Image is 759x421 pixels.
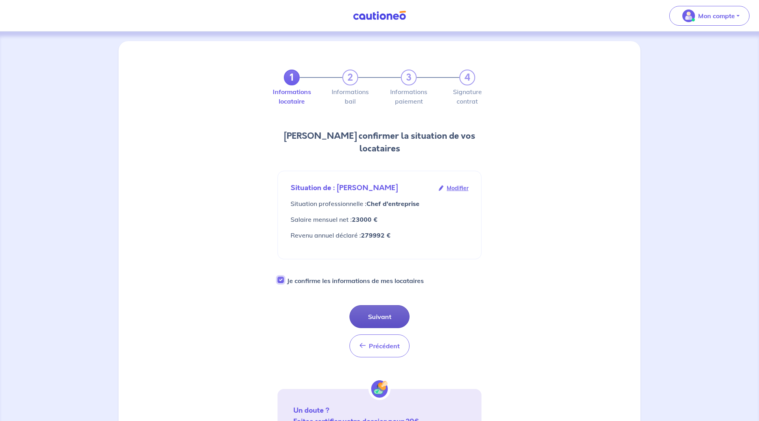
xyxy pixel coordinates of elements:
[284,89,300,104] label: Informations locataire
[369,342,400,350] span: Précédent
[459,89,475,104] label: Signature contrat
[291,230,468,240] div: referenceTaxIncome
[361,231,391,239] strong: 279992 €
[369,378,390,400] img: certif
[278,130,481,155] h2: [PERSON_NAME] confirmer la situation de vos locataires
[366,200,419,208] strong: Chef d'entreprise
[291,230,468,240] p: Revenu annuel déclaré :
[291,215,468,224] p: Salaire mensuel net :
[291,184,468,193] div: Situation de : [PERSON_NAME]
[401,89,417,104] label: Informations paiement
[287,275,424,286] label: Je confirme les informations de mes locataires
[352,215,378,223] strong: 23000 €
[350,11,409,21] img: Cautioneo
[291,199,468,208] p: Situation professionnelle :
[342,89,358,104] label: Informations bail
[682,9,695,22] img: illu_account_valid_menu.svg
[349,305,410,328] button: Suivant
[447,184,468,193] span: Modifier
[439,184,468,193] a: Modifier
[291,215,468,224] div: netSalaryMonthlyIncome
[698,11,735,21] p: Mon compte
[349,334,410,357] button: Précédent
[284,70,300,85] a: 1
[669,6,750,26] button: illu_account_valid_menu.svgMon compte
